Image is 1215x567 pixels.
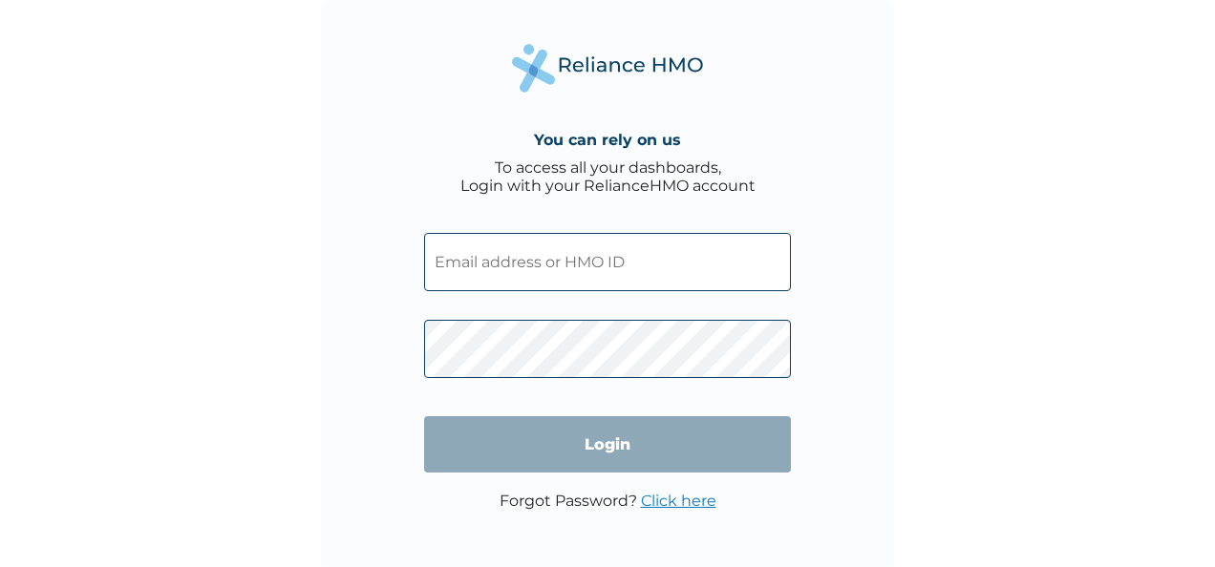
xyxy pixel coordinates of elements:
input: Email address or HMO ID [424,233,791,291]
a: Click here [641,492,716,510]
p: Forgot Password? [500,492,716,510]
input: Login [424,416,791,472]
div: To access all your dashboards, Login with your RelianceHMO account [460,158,756,195]
img: Reliance Health's Logo [512,44,703,93]
h4: You can rely on us [534,131,681,149]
